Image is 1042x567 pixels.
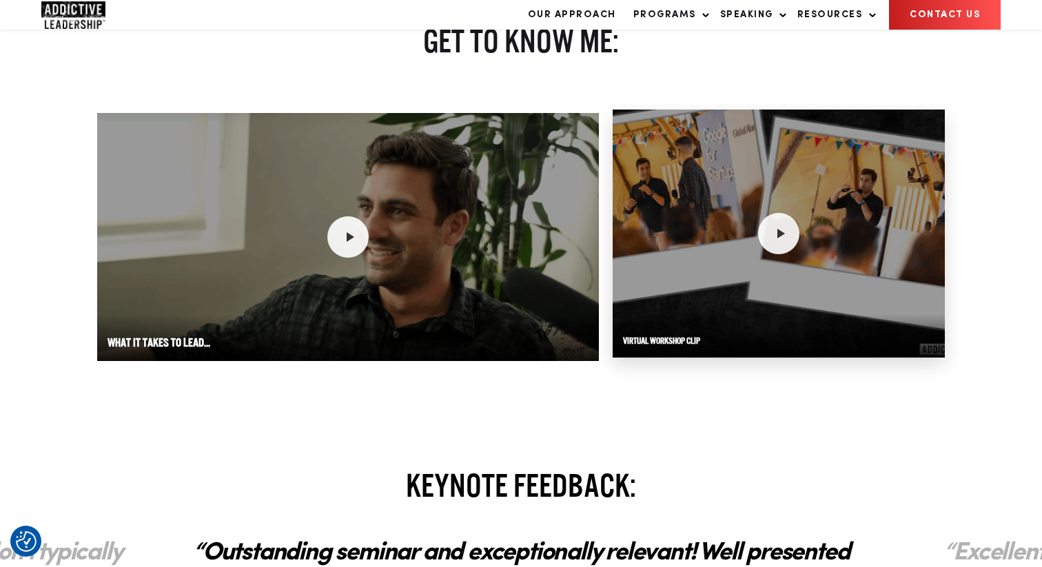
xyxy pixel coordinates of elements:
[16,531,37,552] img: Revisit consent button
[16,531,37,552] button: Consent Preferences
[623,335,934,347] h3: Virtual workshop clip
[41,1,105,29] img: Company Logo
[713,1,787,29] a: Speaking
[238,464,804,506] h2: KEYNOTE FEEDBACK:
[521,1,623,29] a: Our Approach
[108,335,589,351] h3: What it takes to lead...
[245,20,797,61] h2: get to know me:
[626,1,710,29] a: Programs
[790,1,877,29] a: Resources
[41,1,124,29] a: Home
